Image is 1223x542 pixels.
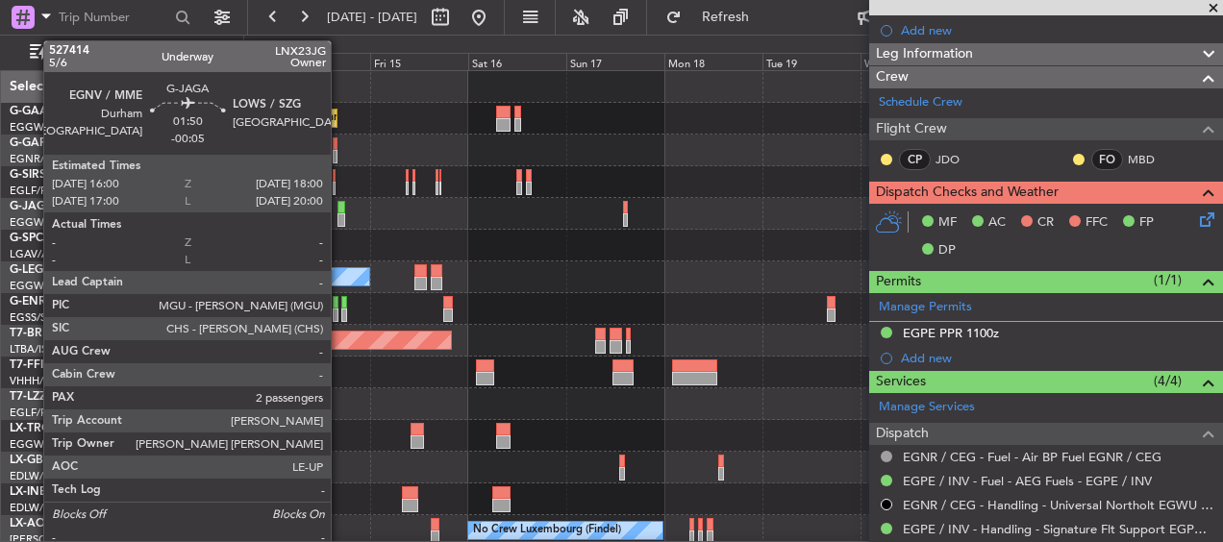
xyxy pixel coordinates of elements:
div: Wed 20 [861,53,959,70]
a: G-SPCYLegacy 650 [10,233,112,244]
div: Planned Maint [318,104,388,133]
div: Tue 19 [762,53,861,70]
span: T7-BRE [10,328,49,339]
div: CP [899,149,931,170]
span: (4/4) [1154,371,1182,391]
a: EGGW/LTN [10,215,67,230]
span: MF [938,213,957,233]
span: Only With Activity [50,46,203,60]
input: Trip Number [59,3,169,32]
button: Only With Activity [21,37,209,68]
span: LX-AOA [10,518,54,530]
a: LX-AOACitation Mustang [10,518,147,530]
span: Refresh [686,11,766,24]
a: G-SIRSCitation Excel [10,169,120,181]
span: G-SIRS [10,169,46,181]
a: Manage Permits [879,298,972,317]
a: LTBA/ISL [10,342,53,357]
a: EGNR / CEG - Handling - Universal Northolt EGWU / NHT [903,497,1213,513]
span: LX-TRO [10,423,51,434]
a: G-GAALCessna Citation XLS+ [10,106,168,117]
a: T7-LZZIPraetor 600 [10,391,113,403]
a: EGGW/LTN [10,279,67,293]
span: G-GAAL [10,106,54,117]
span: CR [1037,213,1054,233]
span: Services [876,371,926,393]
span: LX-GBH [10,455,52,466]
div: EGPE PPR 1100z [903,325,999,341]
a: EGLF/FAB [10,406,60,420]
div: Thu 14 [273,53,371,70]
span: Permits [876,271,921,293]
a: T7-BREChallenger 604 [10,328,132,339]
div: Fri 15 [370,53,468,70]
div: Sun 17 [566,53,664,70]
a: EGNR / CEG - Fuel - Air BP Fuel EGNR / CEG [903,449,1161,465]
span: Flight Crew [876,118,947,140]
a: G-GARECessna Citation XLS+ [10,137,168,149]
span: AC [988,213,1006,233]
span: Crew [876,66,909,88]
span: DP [938,241,956,260]
div: Sat 16 [468,53,566,70]
div: Add new [901,350,1213,366]
a: EGGW/LTN [10,437,67,452]
div: Mon 18 [664,53,762,70]
span: Dispatch Checks and Weather [876,182,1059,204]
a: EDLW/DTM [10,469,66,483]
span: G-ENRG [10,296,55,308]
a: EGGW/LTN [10,120,67,135]
a: G-LEGCLegacy 600 [10,264,112,276]
span: G-LEGC [10,264,51,276]
a: EGNR/CEG [10,152,67,166]
a: G-JAGAPhenom 300 [10,201,121,212]
a: LGAV/ATH [10,247,62,261]
a: EGPE / INV - Fuel - AEG Fuels - EGPE / INV [903,473,1152,489]
a: Schedule Crew [879,93,962,112]
div: [DATE] [247,38,280,55]
div: FO [1091,149,1123,170]
div: No Crew [237,262,281,291]
span: FP [1139,213,1154,233]
a: LX-INBFalcon 900EX EASy II [10,486,162,498]
span: Leg Information [876,43,973,65]
span: T7-FFI [10,359,43,371]
a: T7-FFIFalcon 7X [10,359,96,371]
a: EGSS/STN [10,310,61,325]
a: VHHH/HKG [10,374,66,388]
span: FFC [1086,213,1108,233]
span: Dispatch [876,423,929,445]
a: G-ENRGPraetor 600 [10,296,119,308]
div: Add new [901,22,1213,38]
a: LX-GBHFalcon 7X [10,455,105,466]
a: Manage Services [879,398,975,417]
a: EGLF/FAB [10,184,60,198]
span: T7-LZZI [10,391,49,403]
span: G-GARE [10,137,54,149]
a: EGPE / INV - Handling - Signature Flt Support EGPE / INV [903,521,1213,537]
span: LX-INB [10,486,47,498]
a: LX-TROLegacy 650 [10,423,112,434]
span: (1/1) [1154,270,1182,290]
a: JDO [936,151,979,168]
a: EDLW/DTM [10,501,66,515]
span: G-JAGA [10,201,54,212]
span: G-SPCY [10,233,51,244]
span: [DATE] - [DATE] [327,9,417,26]
a: MBD [1128,151,1171,168]
button: Refresh [657,2,772,33]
